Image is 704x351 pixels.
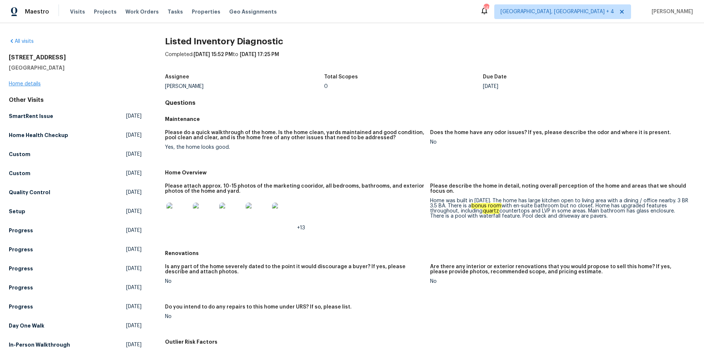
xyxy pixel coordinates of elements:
h5: Custom [9,151,30,158]
h4: Questions [165,99,695,107]
span: Properties [192,8,220,15]
div: [DATE] [483,84,642,89]
h5: Custom [9,170,30,177]
h5: Please attach approx. 10-15 photos of the marketing cooridor, all bedrooms, bathrooms, and exteri... [165,184,424,194]
h5: [GEOGRAPHIC_DATA] [9,64,142,71]
a: SmartRent Issue[DATE] [9,110,142,123]
a: Progress[DATE] [9,243,142,256]
h5: Do you intend to do any repairs to this home under URS? If so, please list. [165,304,352,310]
h5: Are there any interior or exterior renovations that you would propose to sell this home? If yes, ... [430,264,689,274]
div: 148 [484,4,489,12]
h5: Does the home have any odor issues? If yes, please describe the odor and where it is present. [430,130,671,135]
h5: Assignee [165,74,189,80]
span: [DATE] 17:25 PM [240,52,279,57]
span: [DATE] [126,151,142,158]
a: All visits [9,39,34,44]
em: bonus room [471,203,502,209]
span: [GEOGRAPHIC_DATA], [GEOGRAPHIC_DATA] + 4 [500,8,614,15]
h5: In-Person Walkthrough [9,341,70,348]
a: Home details [9,81,41,86]
h5: Progress [9,303,33,310]
a: Progress[DATE] [9,224,142,237]
h5: Total Scopes [324,74,358,80]
h5: Outlier Risk Factors [165,338,695,346]
div: Completed: to [165,51,695,70]
div: No [165,314,424,319]
span: +13 [297,225,305,230]
a: Setup[DATE] [9,205,142,218]
a: Progress[DATE] [9,281,142,294]
h5: Setup [9,208,25,215]
h5: Renovations [165,250,695,257]
span: [DATE] [126,227,142,234]
h5: Progress [9,265,33,272]
a: Home Health Checkup[DATE] [9,129,142,142]
h2: Listed Inventory Diagnostic [165,38,695,45]
a: Progress[DATE] [9,262,142,275]
h5: Quality Control [9,189,50,196]
h5: Please do a quick walkthrough of the home. Is the home clean, yards maintained and good condition... [165,130,424,140]
h5: Please describe the home in detail, noting overall perception of the home and areas that we shoul... [430,184,689,194]
div: No [430,279,689,284]
div: No [430,140,689,145]
span: [DATE] [126,189,142,196]
h2: [STREET_ADDRESS] [9,54,142,61]
span: Tasks [168,9,183,14]
span: [DATE] [126,112,142,120]
h5: Progress [9,246,33,253]
span: Maestro [25,8,49,15]
h5: Progress [9,227,33,234]
div: No [165,279,424,284]
span: [DATE] [126,341,142,348]
div: 0 [324,84,483,89]
h5: Home Overview [165,169,695,176]
h5: SmartRent Issue [9,112,53,120]
span: [PERSON_NAME] [649,8,693,15]
em: quartz [483,208,499,214]
h5: Is any part of the home severely dated to the point it would discourage a buyer? If yes, please d... [165,264,424,274]
div: [PERSON_NAME] [165,84,324,89]
span: [DATE] [126,322,142,329]
h5: Progress [9,284,33,291]
a: Custom[DATE] [9,167,142,180]
span: [DATE] [126,170,142,177]
div: Home was built in [DATE]. The home has large kitchen open to living area with a dining / office n... [430,198,689,219]
span: Work Orders [125,8,159,15]
h5: Day One Walk [9,322,44,329]
h5: Due Date [483,74,507,80]
span: [DATE] 15:52 PM [194,52,233,57]
span: Projects [94,8,117,15]
h5: Home Health Checkup [9,132,68,139]
a: Quality Control[DATE] [9,186,142,199]
div: Yes, the home looks good. [165,145,424,150]
span: Visits [70,8,85,15]
a: Custom[DATE] [9,148,142,161]
span: [DATE] [126,265,142,272]
span: Geo Assignments [229,8,277,15]
span: [DATE] [126,303,142,310]
span: [DATE] [126,132,142,139]
div: Other Visits [9,96,142,104]
span: [DATE] [126,208,142,215]
a: Day One Walk[DATE] [9,319,142,332]
h5: Maintenance [165,115,695,123]
span: [DATE] [126,284,142,291]
span: [DATE] [126,246,142,253]
a: Progress[DATE] [9,300,142,313]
